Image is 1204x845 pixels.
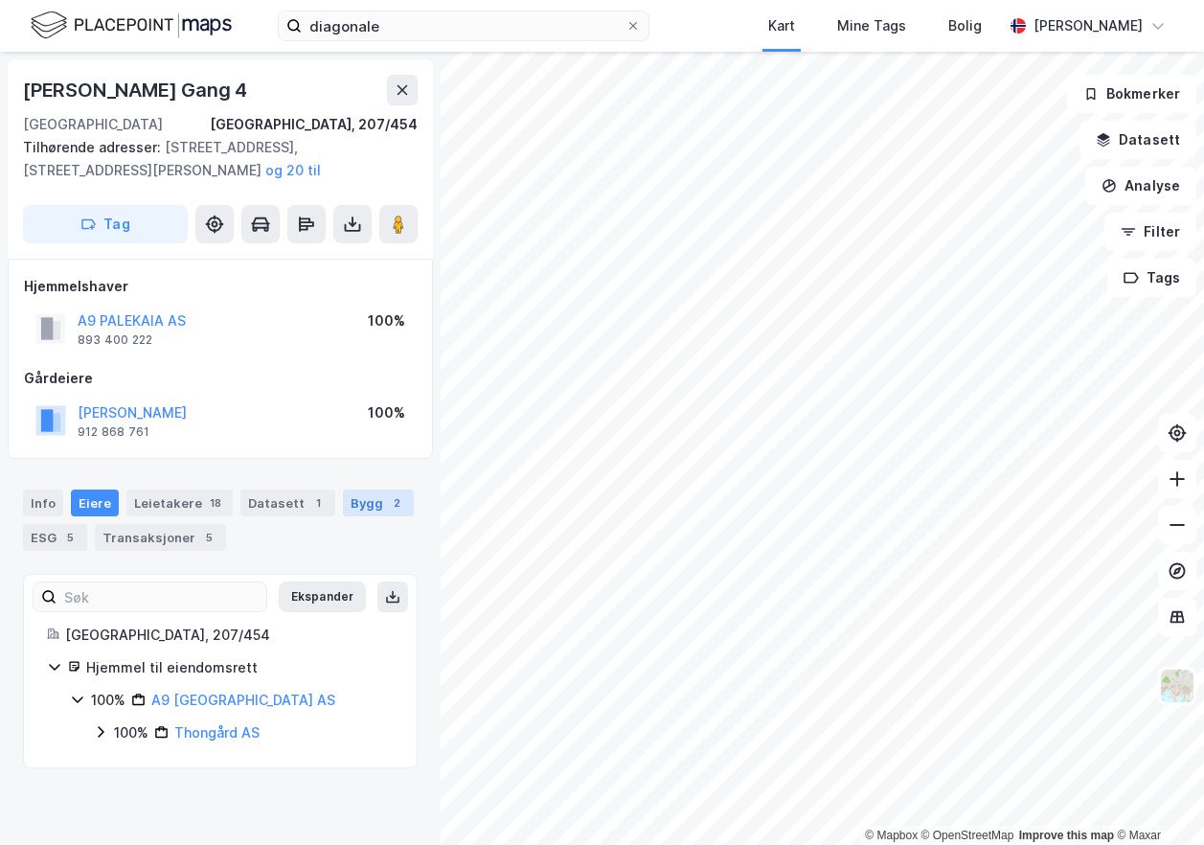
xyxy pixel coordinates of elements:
[114,721,148,744] div: 100%
[343,490,414,516] div: Bygg
[65,624,394,647] div: [GEOGRAPHIC_DATA], 207/454
[1159,668,1195,704] img: Z
[23,490,63,516] div: Info
[1104,213,1196,251] button: Filter
[302,11,625,40] input: Søk på adresse, matrikkel, gårdeiere, leietakere eller personer
[240,490,335,516] div: Datasett
[368,309,405,332] div: 100%
[151,692,335,708] a: A9 [GEOGRAPHIC_DATA] AS
[768,14,795,37] div: Kart
[23,113,163,136] div: [GEOGRAPHIC_DATA]
[865,829,918,842] a: Mapbox
[206,493,225,513] div: 18
[1108,753,1204,845] iframe: Chat Widget
[24,367,417,390] div: Gårdeiere
[71,490,119,516] div: Eiere
[199,528,218,547] div: 5
[387,493,406,513] div: 2
[1108,753,1204,845] div: Kontrollprogram for chat
[24,275,417,298] div: Hjemmelshaver
[91,689,125,712] div: 100%
[23,524,87,551] div: ESG
[57,582,266,611] input: Søk
[78,332,152,348] div: 893 400 222
[86,656,394,679] div: Hjemmel til eiendomsrett
[23,75,251,105] div: [PERSON_NAME] Gang 4
[1085,167,1196,205] button: Analyse
[60,528,80,547] div: 5
[23,136,402,182] div: [STREET_ADDRESS], [STREET_ADDRESS][PERSON_NAME]
[1107,259,1196,297] button: Tags
[948,14,982,37] div: Bolig
[1019,829,1114,842] a: Improve this map
[1067,75,1196,113] button: Bokmerker
[1034,14,1143,37] div: [PERSON_NAME]
[23,139,165,155] span: Tilhørende adresser:
[308,493,328,513] div: 1
[921,829,1014,842] a: OpenStreetMap
[174,724,260,741] a: Thongård AS
[95,524,226,551] div: Transaksjoner
[210,113,418,136] div: [GEOGRAPHIC_DATA], 207/454
[78,424,149,440] div: 912 868 761
[126,490,233,516] div: Leietakere
[837,14,906,37] div: Mine Tags
[368,401,405,424] div: 100%
[31,9,232,42] img: logo.f888ab2527a4732fd821a326f86c7f29.svg
[23,205,188,243] button: Tag
[279,582,366,612] button: Ekspander
[1079,121,1196,159] button: Datasett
